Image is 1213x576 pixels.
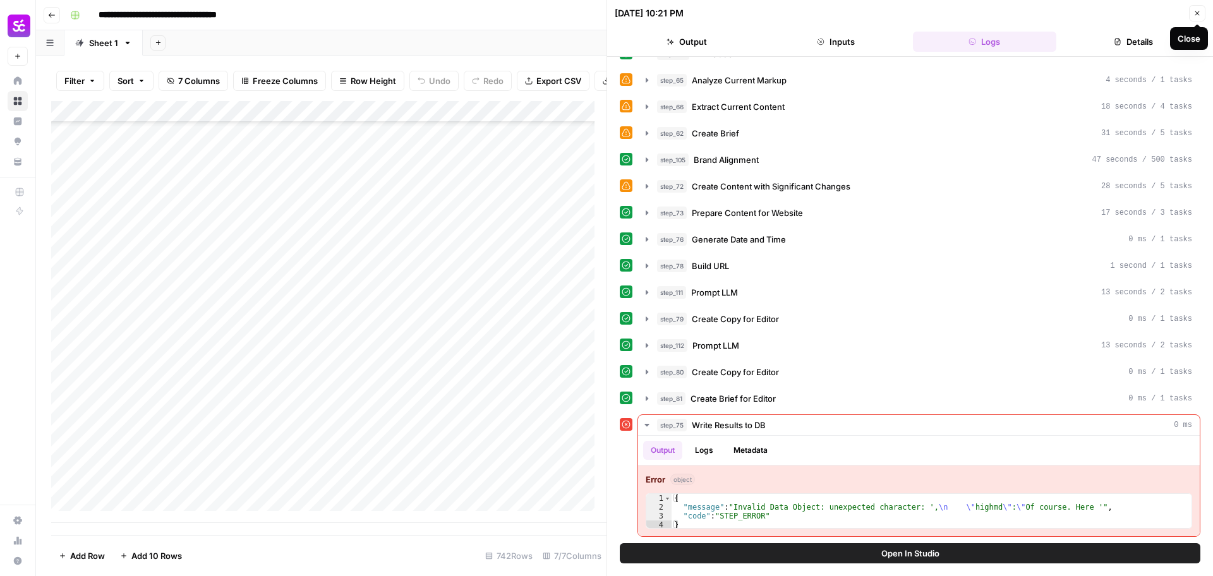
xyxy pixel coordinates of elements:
[670,474,695,485] span: object
[638,335,1200,356] button: 13 seconds / 2 tasks
[1174,419,1192,431] span: 0 ms
[8,531,28,551] a: Usage
[657,260,687,272] span: step_78
[8,551,28,571] button: Help + Support
[638,176,1200,196] button: 28 seconds / 5 tasks
[638,309,1200,329] button: 0 ms / 1 tasks
[692,100,785,113] span: Extract Current Content
[8,71,28,91] a: Home
[112,546,190,566] button: Add 10 Rows
[657,127,687,140] span: step_62
[694,153,759,166] span: Brand Alignment
[1106,75,1192,86] span: 4 seconds / 1 tasks
[657,366,687,378] span: step_80
[881,547,939,560] span: Open In Studio
[331,71,404,91] button: Row Height
[8,91,28,111] a: Browse
[657,419,687,431] span: step_75
[913,32,1057,52] button: Logs
[1101,287,1192,298] span: 13 seconds / 2 tasks
[657,74,687,87] span: step_65
[646,520,672,529] div: 4
[233,71,326,91] button: Freeze Columns
[657,153,689,166] span: step_105
[657,207,687,219] span: step_73
[615,7,684,20] div: [DATE] 10:21 PM
[646,503,672,512] div: 2
[8,10,28,42] button: Workspace: Smartcat
[538,546,606,566] div: 7/7 Columns
[1128,393,1192,404] span: 0 ms / 1 tasks
[657,100,687,113] span: step_66
[118,75,134,87] span: Sort
[1101,101,1192,112] span: 18 seconds / 4 tasks
[692,366,779,378] span: Create Copy for Editor
[764,32,908,52] button: Inputs
[638,436,1200,536] div: 0 ms
[638,362,1200,382] button: 0 ms / 1 tasks
[159,71,228,91] button: 7 Columns
[646,473,665,486] strong: Error
[638,70,1200,90] button: 4 seconds / 1 tasks
[409,71,459,91] button: Undo
[1178,32,1200,45] div: Close
[638,256,1200,276] button: 1 second / 1 tasks
[64,75,85,87] span: Filter
[692,233,786,246] span: Generate Date and Time
[1101,128,1192,139] span: 31 seconds / 5 tasks
[1110,260,1192,272] span: 1 second / 1 tasks
[692,180,850,193] span: Create Сontent with Significant Changes
[351,75,396,87] span: Row Height
[1061,32,1205,52] button: Details
[646,494,672,503] div: 1
[657,233,687,246] span: step_76
[131,549,182,562] span: Add 10 Rows
[253,75,318,87] span: Freeze Columns
[692,339,739,352] span: Prompt LLM
[517,71,589,91] button: Export CSV
[8,15,30,37] img: Smartcat Logo
[620,543,1200,563] button: Open In Studio
[687,441,721,460] button: Logs
[638,415,1200,435] button: 0 ms
[615,32,759,52] button: Output
[643,441,682,460] button: Output
[657,392,685,405] span: step_81
[109,71,154,91] button: Sort
[664,494,671,503] span: Toggle code folding, rows 1 through 4
[692,74,787,87] span: Analyze Current Markup
[480,546,538,566] div: 742 Rows
[638,97,1200,117] button: 18 seconds / 4 tasks
[51,546,112,566] button: Add Row
[657,286,686,299] span: step_111
[1128,234,1192,245] span: 0 ms / 1 tasks
[56,71,104,91] button: Filter
[1128,313,1192,325] span: 0 ms / 1 tasks
[178,75,220,87] span: 7 Columns
[638,150,1200,170] button: 47 seconds / 500 tasks
[638,388,1200,409] button: 0 ms / 1 tasks
[638,123,1200,143] button: 31 seconds / 5 tasks
[429,75,450,87] span: Undo
[638,282,1200,303] button: 13 seconds / 2 tasks
[1128,366,1192,378] span: 0 ms / 1 tasks
[64,30,143,56] a: Sheet 1
[8,510,28,531] a: Settings
[464,71,512,91] button: Redo
[1101,207,1192,219] span: 17 seconds / 3 tasks
[89,37,118,49] div: Sheet 1
[692,313,779,325] span: Create Copy for Editor
[691,392,776,405] span: Create Brief for Editor
[70,549,105,562] span: Add Row
[646,512,672,520] div: 3
[692,419,766,431] span: Write Results to DB
[483,75,504,87] span: Redo
[657,180,687,193] span: step_72
[638,229,1200,249] button: 0 ms / 1 tasks
[691,286,738,299] span: Prompt LLM
[692,207,803,219] span: Prepare Content for Website
[8,152,28,172] a: Your Data
[692,127,739,140] span: Create Brief
[536,75,581,87] span: Export CSV
[1101,181,1192,192] span: 28 seconds / 5 tasks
